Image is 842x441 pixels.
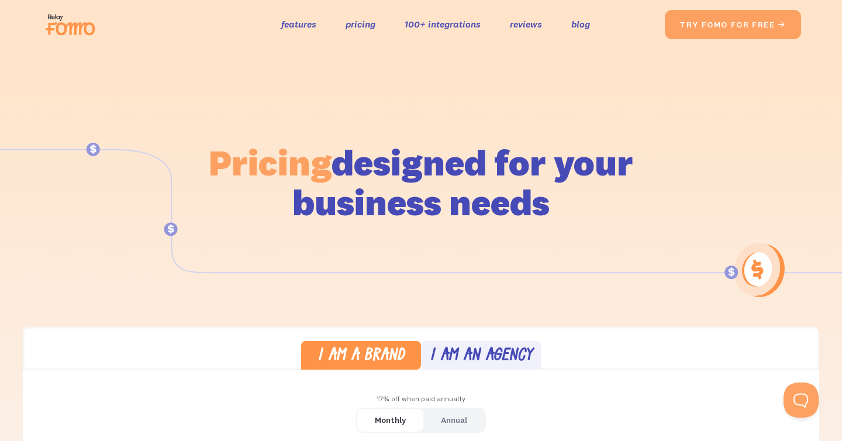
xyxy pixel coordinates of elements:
[430,348,533,365] div: I am an agency
[281,16,316,33] a: features
[318,348,405,365] div: I am a brand
[208,143,634,222] h1: designed for your business needs
[665,10,801,39] a: try fomo for free
[784,383,819,418] iframe: Toggle Customer Support
[405,16,481,33] a: 100+ integrations
[510,16,542,33] a: reviews
[375,412,406,429] div: Monthly
[209,140,332,185] span: Pricing
[441,412,467,429] div: Annual
[23,391,819,408] div: 17% off when paid annually
[346,16,375,33] a: pricing
[571,16,590,33] a: blog
[777,19,786,30] span: 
